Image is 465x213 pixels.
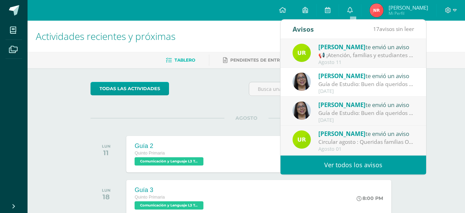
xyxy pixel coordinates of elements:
div: Avisos [293,20,314,39]
div: 11 [102,149,110,157]
span: Comunicación y Lenguaje L3 Terce Idioma 'A' [135,157,203,166]
div: Guía 2 [135,142,205,150]
input: Busca una actividad próxima aquí... [249,82,402,96]
div: [DATE] [318,117,414,123]
img: 90c3bb5543f2970d9a0839e1ce488333.png [293,102,311,120]
span: [PERSON_NAME] [318,43,366,51]
span: Tablero [175,57,195,63]
span: Mi Perfil [389,10,428,16]
span: [PERSON_NAME] [318,101,366,109]
div: 📢 ¡Atención, familias y estudiantes COS! 🎉💛❤️: ¡Mañana es un día especial! 🌟 Tendremos la present... [318,51,414,59]
span: [PERSON_NAME] [318,130,366,138]
div: te envió un aviso [318,71,414,80]
div: 8:00 PM [357,195,383,201]
span: Quinto Primaria [135,151,165,156]
div: Agosto 11 [318,60,414,65]
div: Guía de Estudio: Buen día queridos papitos y estudiantes por este medio les comparto la guía de e... [318,109,414,117]
span: 17 [373,25,379,33]
div: 18 [102,193,110,201]
div: Guía 3 [135,187,205,194]
span: AGOSTO [224,115,268,121]
div: LUN [102,144,110,149]
div: Agosto 01 [318,146,414,152]
span: Actividades recientes y próximas [36,30,176,43]
div: Guía de Estudio: Buen día queridos papitos y estudiantes por este medio les comparto la guía de e... [318,80,414,88]
img: 90c3bb5543f2970d9a0839e1ce488333.png [293,73,311,91]
span: avisos sin leer [373,25,414,33]
div: Circular agosto : Queridas familias Osoristas: Con gran entusiasmo les damos la bienvenida a este... [318,138,414,146]
span: [PERSON_NAME] [389,4,428,11]
div: te envió un aviso [318,100,414,109]
img: 7e78ba7b6fb18d8c69a8c3357c9955b3.png [370,3,383,17]
a: todas las Actividades [91,82,169,95]
span: Comunicación y Lenguaje L3 Terce Idioma 'A' [135,201,203,210]
img: b26c9f858939c81e3582dc868291869f.png [293,44,311,62]
div: [DATE] [318,88,414,94]
a: Ver todos los avisos [281,156,426,174]
a: Tablero [166,55,195,66]
img: b26c9f858939c81e3582dc868291869f.png [293,130,311,149]
div: te envió un aviso [318,42,414,51]
div: te envió un aviso [318,129,414,138]
div: LUN [102,188,110,193]
a: Pendientes de entrega [223,55,289,66]
span: Quinto Primaria [135,195,165,200]
span: [PERSON_NAME] [318,72,366,80]
span: Pendientes de entrega [230,57,289,63]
